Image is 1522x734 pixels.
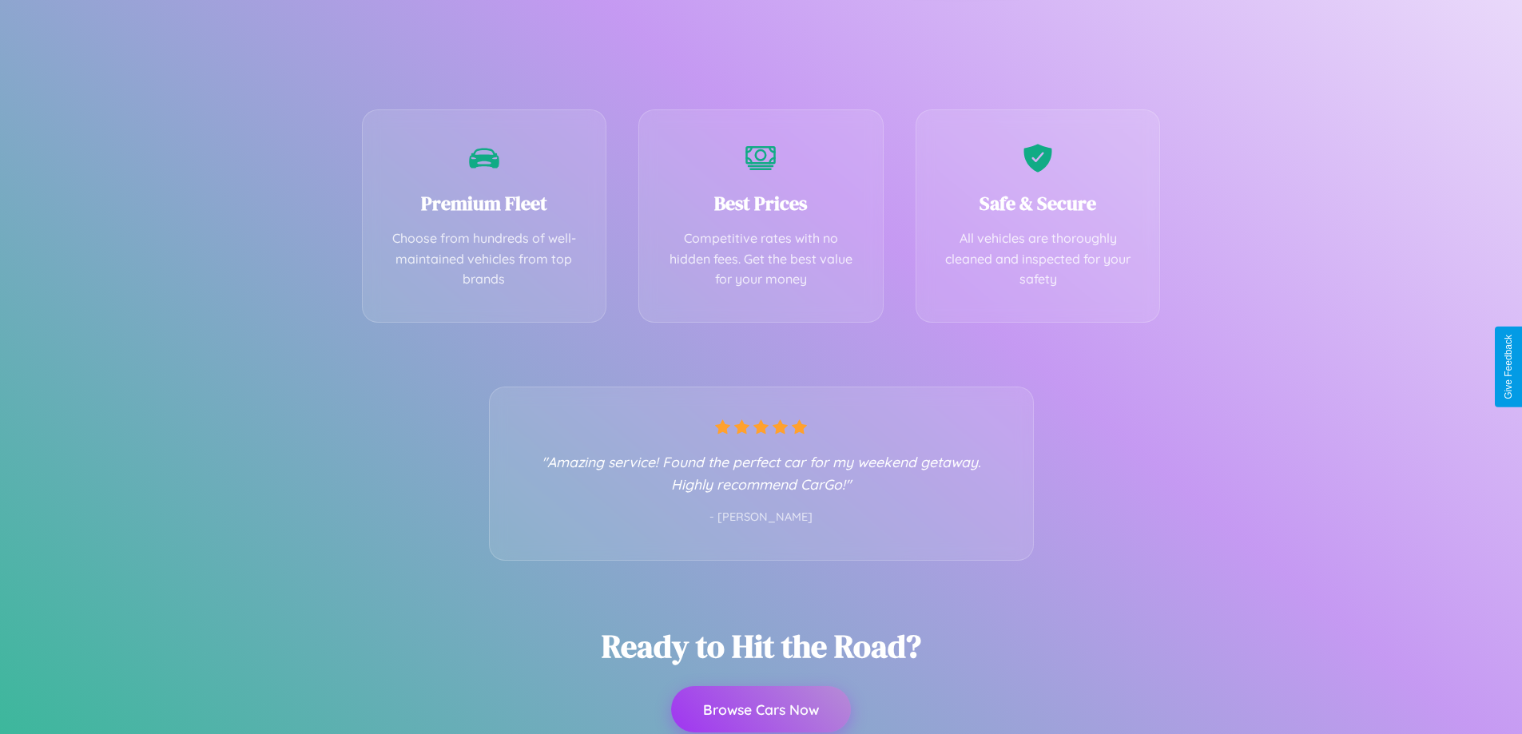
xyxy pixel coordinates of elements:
p: - [PERSON_NAME] [522,507,1001,528]
h2: Ready to Hit the Road? [602,625,921,668]
p: Choose from hundreds of well-maintained vehicles from top brands [387,228,582,290]
p: "Amazing service! Found the perfect car for my weekend getaway. Highly recommend CarGo!" [522,450,1001,495]
p: Competitive rates with no hidden fees. Get the best value for your money [663,228,859,290]
p: All vehicles are thoroughly cleaned and inspected for your safety [940,228,1136,290]
h3: Premium Fleet [387,190,582,216]
h3: Safe & Secure [940,190,1136,216]
h3: Best Prices [663,190,859,216]
div: Give Feedback [1503,335,1514,399]
button: Browse Cars Now [671,686,851,732]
